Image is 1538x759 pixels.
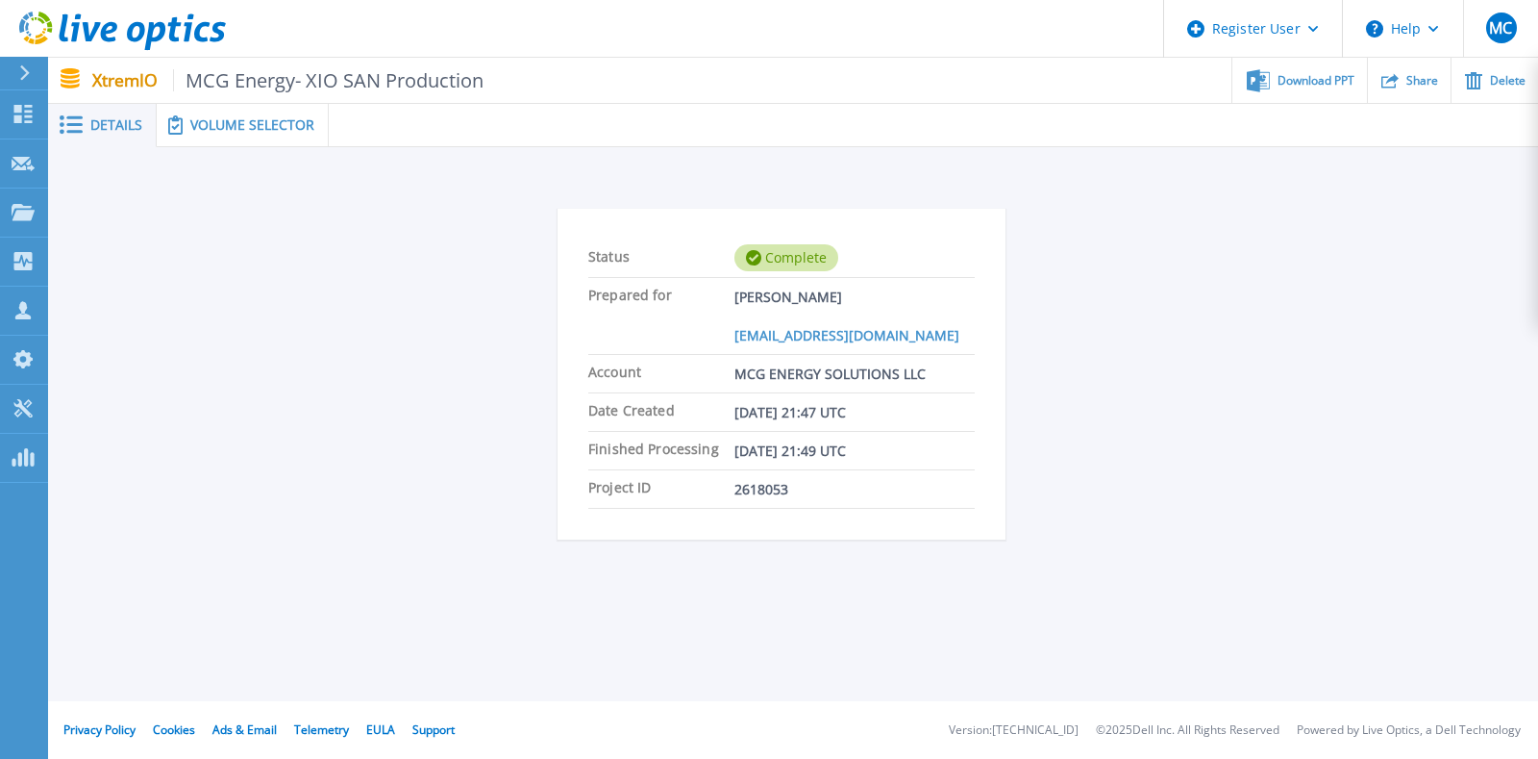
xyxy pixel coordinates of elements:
a: [EMAIL_ADDRESS][DOMAIN_NAME] [734,316,959,354]
span: Finished Processing [588,432,734,469]
span: 2618053 [734,470,788,508]
span: MCG Energy- XIO SAN Production [173,69,484,91]
span: Download PPT [1278,75,1354,87]
span: [PERSON_NAME] [734,278,842,316]
span: MC [1489,20,1512,36]
span: [DATE] 21:49 UTC [734,432,846,469]
span: Status [588,240,734,277]
span: Share [1406,75,1438,87]
li: Powered by Live Optics, a Dell Technology [1297,724,1521,737]
span: Details [90,118,142,132]
a: Privacy Policy [63,721,136,738]
span: Project ID [588,470,734,508]
li: © 2025 Dell Inc. All Rights Reserved [1096,724,1279,737]
a: Ads & Email [212,721,277,738]
span: [DATE] 21:47 UTC [734,393,846,431]
p: XtremIO [92,69,484,91]
a: Support [412,721,455,738]
span: Account [588,355,734,392]
a: EULA [366,721,395,738]
div: Complete [734,244,838,271]
span: Prepared for [588,278,734,316]
span: Delete [1490,75,1526,87]
span: Volume Selector [190,118,314,132]
a: Cookies [153,721,195,738]
span: Date Created [588,393,734,431]
li: Version: [TECHNICAL_ID] [949,724,1079,737]
span: MCG ENERGY SOLUTIONS LLC [734,355,926,392]
a: Telemetry [294,721,349,738]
